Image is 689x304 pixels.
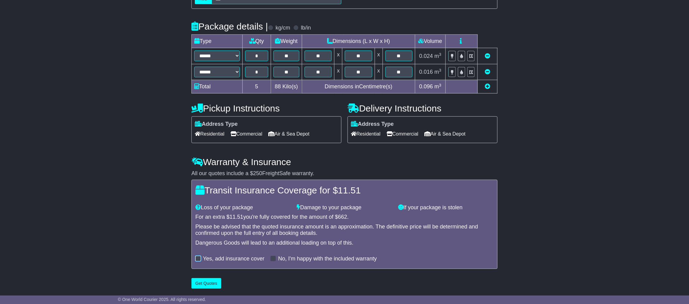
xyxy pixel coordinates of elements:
div: If your package is stolen [395,204,497,211]
span: 11.51 [338,185,361,195]
td: x [375,48,383,64]
a: Remove this item [485,69,490,75]
span: Air & Sea Depot [425,129,466,139]
td: Volume [415,35,445,48]
span: m [434,83,441,90]
span: Residential [195,129,224,139]
span: 250 [253,170,262,176]
td: Type [192,35,243,48]
span: 11.51 [230,214,243,220]
span: 0.024 [419,53,433,59]
sup: 3 [439,83,441,87]
td: Total [192,80,243,94]
button: Get Quotes [191,278,221,289]
div: For an extra $ you're fully covered for the amount of $ . [195,214,494,221]
div: Damage to your package [294,204,395,211]
a: Add new item [485,83,490,90]
span: m [434,69,441,75]
td: x [334,64,342,80]
span: m [434,53,441,59]
h4: Package details | [191,21,268,31]
h4: Transit Insurance Coverage for $ [195,185,494,195]
span: Air & Sea Depot [269,129,310,139]
span: 662 [338,214,347,220]
a: Remove this item [485,53,490,59]
td: Qty [243,35,271,48]
td: Weight [271,35,302,48]
label: kg/cm [276,25,290,31]
h4: Pickup Instructions [191,103,341,113]
span: Commercial [387,129,418,139]
label: Address Type [351,121,394,128]
sup: 3 [439,68,441,72]
span: Residential [351,129,380,139]
span: 88 [275,83,281,90]
td: Dimensions (L x W x H) [302,35,415,48]
span: © One World Courier 2025. All rights reserved. [118,297,206,302]
label: Address Type [195,121,238,128]
h4: Warranty & Insurance [191,157,498,167]
span: 0.016 [419,69,433,75]
sup: 3 [439,52,441,57]
div: Dangerous Goods will lead to an additional loading on top of this. [195,240,494,246]
label: Yes, add insurance cover [203,256,264,262]
td: Dimensions in Centimetre(s) [302,80,415,94]
span: Commercial [230,129,262,139]
td: 5 [243,80,271,94]
div: Please be advised that the quoted insurance amount is an approximation. The definitive price will... [195,224,494,237]
td: Kilo(s) [271,80,302,94]
td: x [334,48,342,64]
h4: Delivery Instructions [348,103,498,113]
div: All our quotes include a $ FreightSafe warranty. [191,170,498,177]
span: 0.096 [419,83,433,90]
td: x [375,64,383,80]
div: Loss of your package [192,204,294,211]
label: lb/in [301,25,311,31]
label: No, I'm happy with the included warranty [278,256,377,262]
